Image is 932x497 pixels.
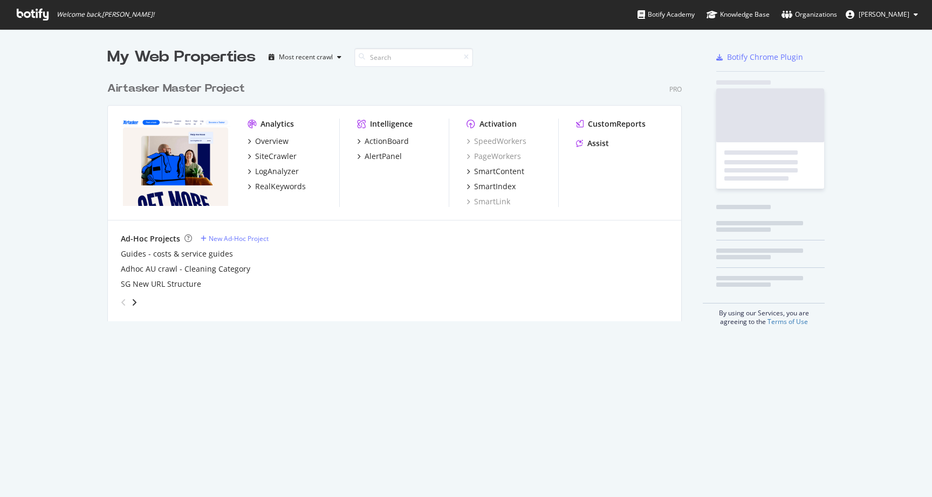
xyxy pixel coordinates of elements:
[707,9,770,20] div: Knowledge Base
[248,151,297,162] a: SiteCrawler
[588,119,646,129] div: CustomReports
[57,10,154,19] span: Welcome back, [PERSON_NAME] !
[467,151,521,162] a: PageWorkers
[474,166,524,177] div: SmartContent
[279,54,333,60] div: Most recent crawl
[357,136,409,147] a: ActionBoard
[365,151,402,162] div: AlertPanel
[370,119,413,129] div: Intelligence
[474,181,516,192] div: SmartIndex
[255,166,299,177] div: LogAnalyzer
[248,166,299,177] a: LogAnalyzer
[107,46,256,68] div: My Web Properties
[201,234,269,243] a: New Ad-Hoc Project
[264,49,346,66] button: Most recent crawl
[467,136,526,147] a: SpeedWorkers
[107,81,249,96] a: Airtasker Master Project
[209,234,269,243] div: New Ad-Hoc Project
[467,181,516,192] a: SmartIndex
[255,151,297,162] div: SiteCrawler
[121,264,250,274] a: Adhoc AU crawl - Cleaning Category
[479,119,517,129] div: Activation
[255,136,289,147] div: Overview
[467,166,524,177] a: SmartContent
[859,10,909,19] span: Regan McGregor
[255,181,306,192] div: RealKeywords
[716,52,803,63] a: Botify Chrome Plugin
[365,136,409,147] div: ActionBoard
[248,136,289,147] a: Overview
[837,6,927,23] button: [PERSON_NAME]
[107,81,245,96] div: Airtasker Master Project
[767,317,808,326] a: Terms of Use
[782,9,837,20] div: Organizations
[121,119,230,206] img: www.airtasker.com
[248,181,306,192] a: RealKeywords
[121,248,233,259] a: Guides - costs & service guides
[261,119,294,129] div: Analytics
[354,48,473,67] input: Search
[357,151,402,162] a: AlertPanel
[669,85,682,94] div: Pro
[703,303,825,326] div: By using our Services, you are agreeing to the
[576,138,609,149] a: Assist
[107,68,690,321] div: grid
[638,9,695,20] div: Botify Academy
[116,294,131,311] div: angle-left
[467,196,510,207] a: SmartLink
[727,52,803,63] div: Botify Chrome Plugin
[576,119,646,129] a: CustomReports
[121,233,180,244] div: Ad-Hoc Projects
[131,297,138,308] div: angle-right
[587,138,609,149] div: Assist
[121,279,201,289] a: SG New URL Structure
